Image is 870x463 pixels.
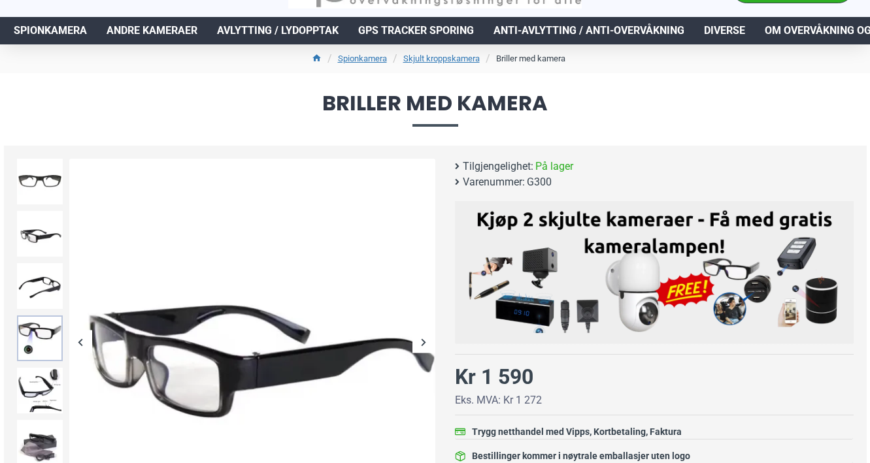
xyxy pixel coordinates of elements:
img: Kjøp 2 skjulte kameraer – Få med gratis kameralampe! [465,208,844,333]
div: Trygg netthandel med Vipps, Kortbetaling, Faktura [472,425,682,439]
div: Kr 1 590 [455,361,533,392]
span: Diverse [704,23,745,39]
span: Spionkamera [14,23,87,39]
a: Andre kameraer [97,17,207,44]
img: Spionbriller med kamera - SpyGadgets.no [17,159,63,204]
img: Spionbriller med kamera - SpyGadgets.no [17,368,63,413]
div: Next slide [412,330,435,353]
a: Anti-avlytting / Anti-overvåkning [484,17,694,44]
a: Spionkamera [4,17,97,44]
img: Spionbriller med kamera - SpyGadgets.no [17,211,63,257]
a: Skjult kroppskamera [403,52,480,65]
b: Tilgjengelighet: [463,159,533,174]
span: Briller med kamera [13,93,857,126]
img: Spionbriller med kamera - SpyGadgets.no [17,263,63,309]
a: Avlytting / Lydopptak [207,17,348,44]
span: Anti-avlytting / Anti-overvåkning [494,23,684,39]
b: Varenummer: [463,174,525,190]
a: GPS Tracker Sporing [348,17,484,44]
span: Andre kameraer [107,23,197,39]
a: Diverse [694,17,755,44]
span: Avlytting / Lydopptak [217,23,339,39]
div: Bestillinger kommer i nøytrale emballasjer uten logo [472,449,690,463]
a: Spionkamera [338,52,387,65]
div: Previous slide [69,330,92,353]
span: G300 [527,174,552,190]
img: Spionbriller med kamera - SpyGadgets.no [17,315,63,361]
span: GPS Tracker Sporing [358,23,474,39]
span: På lager [535,159,573,174]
